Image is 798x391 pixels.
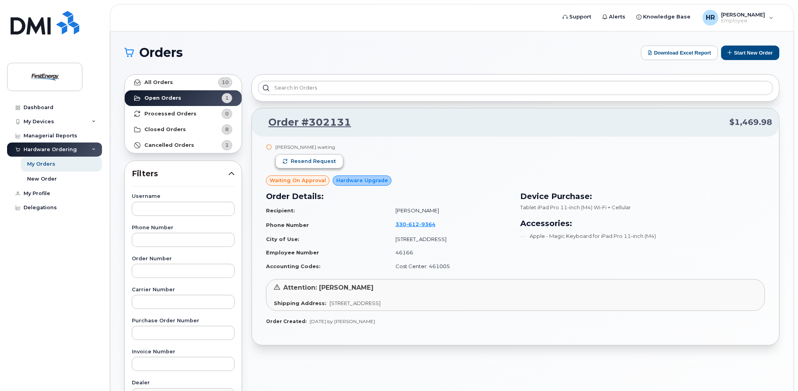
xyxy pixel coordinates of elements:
span: 10 [222,79,229,86]
label: Purchase Order Number [132,318,235,323]
span: Filters [132,168,228,179]
span: Tablet iPad Pro 11-inch (M4) Wi-Fi + Cellular [520,204,631,210]
a: Order #302131 [259,115,351,130]
td: 46166 [388,246,511,259]
a: Cancelled Orders1 [125,137,242,153]
label: Phone Number [132,225,235,230]
td: Cost Center: 461005 [388,259,511,273]
button: Resend request [275,154,343,168]
span: 1 [225,94,229,102]
span: Waiting On Approval [270,177,326,184]
strong: Open Orders [144,95,181,101]
strong: Processed Orders [144,111,197,117]
strong: Employee Number [266,249,319,256]
li: Apple - Magic Keyboard for iPad Pro 11‑inch (M4) [520,232,765,240]
label: Invoice Number [132,349,235,354]
button: Download Excel Report [641,46,718,60]
span: 8 [225,126,229,133]
label: Order Number [132,256,235,261]
strong: Recipient: [266,207,295,214]
span: Hardware Upgrade [336,177,388,184]
a: All Orders10 [125,75,242,90]
span: 0 [225,110,229,117]
span: 9364 [419,221,435,227]
a: Closed Orders8 [125,122,242,137]
input: Search in orders [258,81,773,95]
strong: Cancelled Orders [144,142,194,148]
div: [PERSON_NAME] waiting [275,144,343,150]
span: 612 [406,221,419,227]
span: 330 [395,221,435,227]
td: [PERSON_NAME] [388,204,511,217]
button: Start New Order [721,46,780,60]
label: Dealer [132,380,235,386]
span: [DATE] by [PERSON_NAME] [310,318,375,324]
span: Attention: [PERSON_NAME] [283,284,373,291]
strong: Order Created: [266,318,306,324]
label: Username [132,194,235,199]
a: Open Orders1 [125,90,242,106]
strong: Shipping Address: [274,300,326,306]
strong: Accounting Codes: [266,263,321,269]
td: [STREET_ADDRESS] [388,232,511,246]
span: $1,469.98 [729,117,772,128]
strong: Closed Orders [144,126,186,133]
strong: Phone Number [266,222,309,228]
a: Processed Orders0 [125,106,242,122]
label: Carrier Number [132,287,235,292]
strong: City of Use: [266,236,299,242]
a: 3306129364 [395,221,445,227]
h3: Order Details: [266,190,511,202]
span: Orders [139,47,183,58]
span: [STREET_ADDRESS] [330,300,381,306]
h3: Accessories: [520,217,765,229]
span: 1 [225,141,229,149]
span: Resend request [291,158,336,165]
h3: Device Purchase: [520,190,765,202]
iframe: Messenger Launcher [764,357,792,385]
strong: All Orders [144,79,173,86]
